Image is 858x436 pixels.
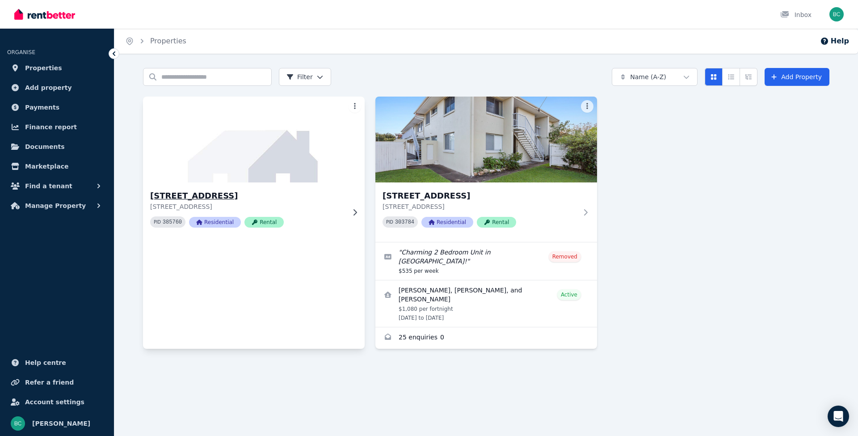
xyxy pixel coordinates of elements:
button: Card view [705,68,723,86]
img: Bennet Chettiar [11,416,25,431]
span: Name (A-Z) [630,72,666,81]
div: View options [705,68,757,86]
small: PID [154,220,161,224]
img: Bennet Chettiar [829,7,844,21]
a: Marketplace [7,157,107,175]
a: Finance report [7,118,107,136]
button: More options [581,100,593,113]
a: unit 2/677 Oxley Road, Corinda[STREET_ADDRESS][STREET_ADDRESS]PID 303784ResidentialRental [375,97,597,242]
div: Open Intercom Messenger [828,406,849,427]
button: More options [349,100,361,113]
span: Account settings [25,397,84,407]
span: [PERSON_NAME] [32,418,90,429]
span: Rental [244,217,284,228]
a: Account settings [7,393,107,411]
button: Expanded list view [740,68,757,86]
span: Properties [25,63,62,73]
a: View details for Jangchub Dema, Thinley Namgay, and Rinchen Dema [375,280,597,327]
span: Help centre [25,357,66,368]
small: PID [386,220,393,224]
a: Add property [7,79,107,97]
a: Properties [150,37,186,45]
a: Edit listing: Charming 2 Bedroom Unit in Corinda! [375,242,597,280]
span: Add property [25,82,72,93]
div: Inbox [780,10,812,19]
span: Documents [25,141,65,152]
button: Compact list view [722,68,740,86]
span: Filter [286,72,313,81]
code: 385760 [163,219,182,225]
h3: [STREET_ADDRESS] [383,190,577,202]
h3: [STREET_ADDRESS] [150,190,345,202]
p: [STREET_ADDRESS] [150,202,345,211]
img: RentBetter [14,8,75,21]
a: Payments [7,98,107,116]
button: Manage Property [7,197,107,215]
p: [STREET_ADDRESS] [383,202,577,211]
span: Refer a friend [25,377,74,388]
span: Residential [421,217,473,228]
span: ORGANISE [7,49,35,55]
a: Enquiries for unit 2/677 Oxley Road, Corinda [375,327,597,349]
img: unit 2/677 Oxley Road, Corinda [375,97,597,182]
span: Finance report [25,122,77,132]
span: Find a tenant [25,181,72,191]
nav: Breadcrumb [114,29,197,54]
span: Manage Property [25,200,86,211]
a: Add Property [765,68,829,86]
button: Help [820,36,849,47]
span: Rental [477,217,516,228]
button: Name (A-Z) [612,68,698,86]
img: 15 Ropati St, Redbank Plains [138,94,370,185]
a: 15 Ropati St, Redbank Plains[STREET_ADDRESS][STREET_ADDRESS]PID 385760ResidentialRental [143,97,365,242]
span: Payments [25,102,59,113]
code: 303784 [395,219,414,225]
a: Documents [7,138,107,156]
span: Marketplace [25,161,68,172]
button: Find a tenant [7,177,107,195]
button: Filter [279,68,331,86]
a: Properties [7,59,107,77]
span: Residential [189,217,241,228]
a: Help centre [7,354,107,372]
a: Refer a friend [7,373,107,391]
